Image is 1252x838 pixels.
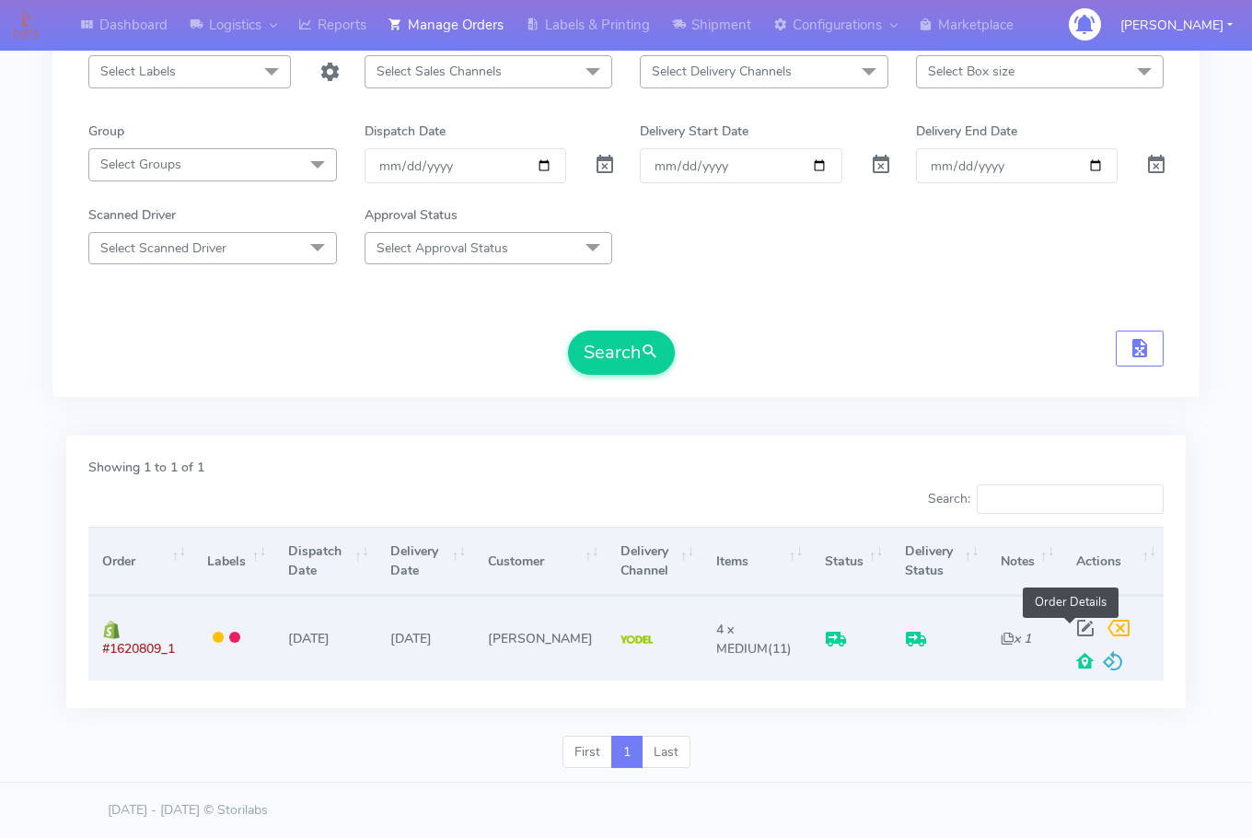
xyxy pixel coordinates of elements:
a: 1 [611,736,643,769]
span: Select Labels [100,63,176,80]
th: Customer: activate to sort column ascending [473,527,606,596]
td: [PERSON_NAME] [473,596,606,680]
th: Labels: activate to sort column ascending [193,527,273,596]
img: shopify.png [102,621,121,639]
label: Search: [928,484,1164,514]
button: Search [568,331,675,375]
span: #1620809_1 [102,640,175,658]
span: Select Scanned Driver [100,239,226,257]
input: Search: [977,484,1164,514]
label: Dispatch Date [365,122,446,141]
span: (11) [716,621,792,658]
img: Yodel [620,635,653,645]
th: Order: activate to sort column ascending [88,527,193,596]
span: Select Box size [928,63,1014,80]
th: Delivery Status: activate to sort column ascending [891,527,987,596]
span: Select Approval Status [377,239,508,257]
span: Select Delivery Channels [652,63,792,80]
th: Delivery Date: activate to sort column ascending [377,527,474,596]
span: Select Sales Channels [377,63,502,80]
label: Delivery End Date [916,122,1017,141]
span: 4 x MEDIUM [716,621,768,658]
button: [PERSON_NAME] [1107,6,1246,44]
th: Delivery Channel: activate to sort column ascending [607,527,702,596]
th: Items: activate to sort column ascending [702,527,811,596]
th: Actions: activate to sort column ascending [1062,527,1164,596]
label: Delivery Start Date [640,122,748,141]
td: [DATE] [377,596,474,680]
td: [DATE] [273,596,377,680]
th: Dispatch Date: activate to sort column ascending [273,527,377,596]
th: Status: activate to sort column ascending [810,527,890,596]
label: Showing 1 to 1 of 1 [88,458,204,477]
label: Group [88,122,124,141]
span: Select Groups [100,156,181,173]
th: Notes: activate to sort column ascending [986,527,1061,596]
i: x 1 [1001,630,1031,647]
label: Approval Status [365,205,458,225]
label: Scanned Driver [88,205,176,225]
